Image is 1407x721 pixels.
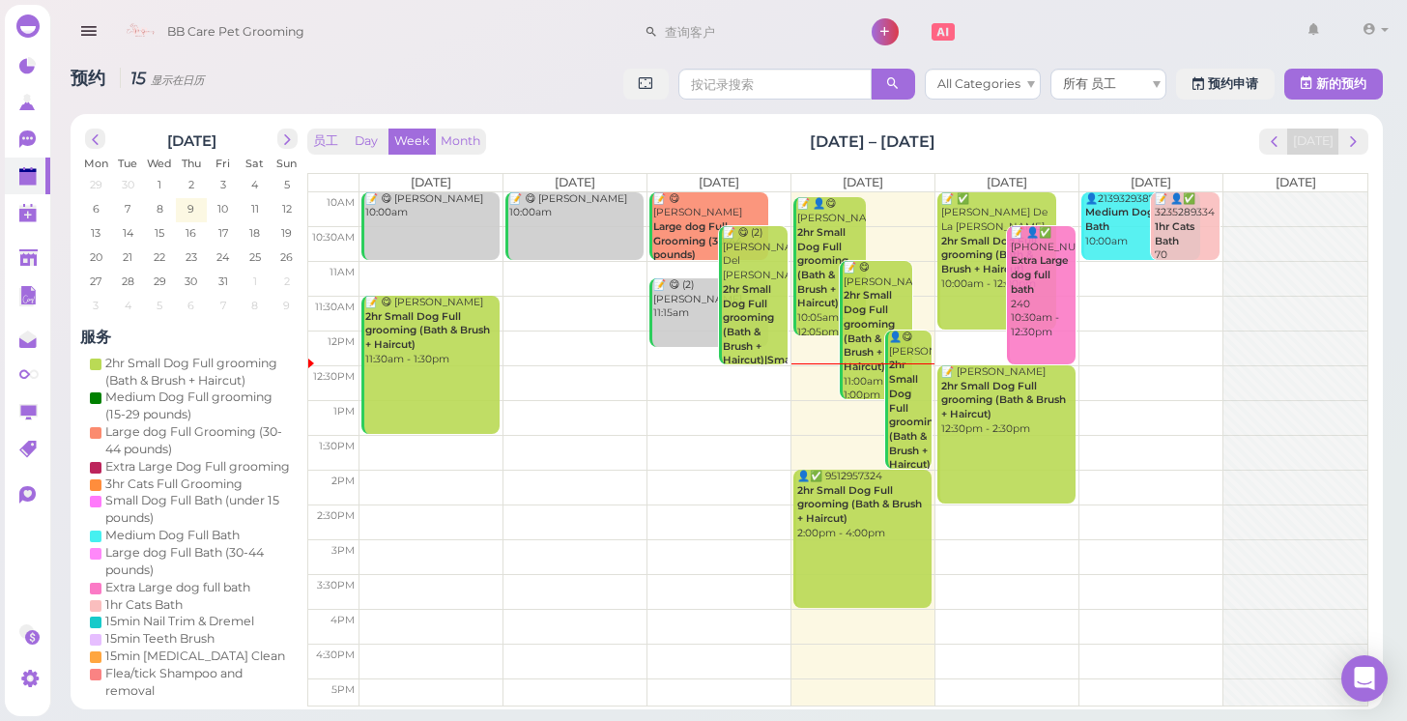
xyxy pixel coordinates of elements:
[156,176,163,193] span: 1
[186,297,196,314] span: 6
[1316,76,1366,91] span: 新的预约
[89,224,102,242] span: 13
[796,470,931,540] div: 👤✅ 9512957324 2:00pm - 4:00pm
[555,175,595,189] span: [DATE]
[216,273,230,290] span: 31
[249,297,260,314] span: 8
[105,492,293,527] div: Small Dog Full Bath (under 15 pounds)
[249,176,260,193] span: 4
[167,129,216,150] h2: [DATE]
[1131,175,1171,189] span: [DATE]
[120,273,136,290] span: 28
[797,484,922,525] b: 2hr Small Dog Full grooming (Bath & Brush + Haircut)
[330,614,355,626] span: 4pm
[80,328,302,346] h4: 服务
[843,175,883,189] span: [DATE]
[315,301,355,313] span: 11:30am
[105,423,293,458] div: Large dog Full Grooming (30-44 pounds)
[105,630,215,648] div: 15min Teeth Brush
[327,196,355,209] span: 10am
[330,266,355,278] span: 11am
[1287,129,1339,155] button: [DATE]
[1063,76,1116,91] span: 所有 员工
[276,157,297,170] span: Sun
[88,176,104,193] span: 29
[85,129,105,149] button: prev
[186,200,196,217] span: 9
[508,192,643,220] div: 📝 😋 [PERSON_NAME] 10:00am
[120,68,204,88] i: 15
[331,475,355,487] span: 2pm
[187,176,196,193] span: 2
[183,273,199,290] span: 30
[245,157,264,170] span: Sat
[251,273,259,290] span: 1
[281,297,292,314] span: 9
[941,380,1066,420] b: 2hr Small Dog Full grooming (Bath & Brush + Haircut)
[105,579,250,596] div: Extra Large dog full bath
[282,176,292,193] span: 5
[151,73,204,87] small: 显示在日历
[105,700,184,717] div: De-shedding
[722,226,788,439] div: 📝 😋 (2) [PERSON_NAME] Del [PERSON_NAME] 10:30am - 12:30pm
[215,157,230,170] span: Fri
[365,310,490,351] b: 2hr Small Dog Full grooming (Bath & Brush + Haircut)
[844,289,895,372] b: 2hr Small Dog Full grooming (Bath & Brush + Haircut)
[652,192,767,277] div: 📝 😋 [PERSON_NAME] 10:00am
[652,278,767,321] div: 📝 😋 (2) [PERSON_NAME] 11:15am
[123,297,133,314] span: 4
[940,192,1055,292] div: 📝 ✅ [PERSON_NAME] De La [PERSON_NAME] 10:00am - 12:00pm
[153,224,166,242] span: 15
[937,76,1020,91] span: All Categories
[364,296,499,366] div: 📝 😋 [PERSON_NAME] 11:30am - 1:30pm
[796,197,866,339] div: 📝 👤😋 [PERSON_NAME] 10:05am - 12:05pm
[307,129,344,155] button: 员工
[105,665,293,700] div: Flea/tick Shampoo and removal
[120,176,136,193] span: 30
[105,355,293,389] div: 2hr Small Dog Full grooming (Bath & Brush + Haircut)
[699,175,739,189] span: [DATE]
[987,175,1027,189] span: [DATE]
[91,297,100,314] span: 3
[940,365,1075,436] div: 📝 [PERSON_NAME] 12:30pm - 2:30pm
[123,200,132,217] span: 7
[105,527,240,544] div: Medium Dog Full Bath
[280,200,294,217] span: 12
[147,157,172,170] span: Wed
[317,579,355,591] span: 3:30pm
[723,283,796,410] b: 2hr Small Dog Full grooming (Bath & Brush + Haircut)|Small Dog Full Bath (under 15 pounds)
[1085,206,1176,233] b: Medium Dog Full Bath
[249,200,261,217] span: 11
[364,192,499,220] div: 📝 😋 [PERSON_NAME] 10:00am
[278,248,295,266] span: 26
[247,248,263,266] span: 25
[218,176,228,193] span: 3
[1341,655,1388,702] div: Open Intercom Messenger
[678,69,872,100] input: 按记录搜索
[797,226,848,309] b: 2hr Small Dog Full grooming (Bath & Brush + Haircut)
[1011,254,1069,295] b: Extra Large dog full bath
[216,224,230,242] span: 17
[105,389,293,423] div: Medium Dog Full grooming (15-29 pounds)
[182,157,201,170] span: Thu
[1010,226,1076,340] div: 📝 👤✅ [PHONE_NUMBER] 240 10:30am - 12:30pm
[312,231,355,244] span: 10:30am
[388,129,436,155] button: Week
[155,200,165,217] span: 8
[118,157,137,170] span: Tue
[888,331,931,515] div: 👤😋 [PERSON_NAME] 12:00pm - 2:00pm
[1176,69,1275,100] a: 预约申请
[941,235,1037,275] b: 2hr Small Dog Full grooming (Bath & Brush + Haircut)
[277,129,298,149] button: next
[313,370,355,383] span: 12:30pm
[1084,192,1199,249] div: 👤2139329387 10:00am
[91,200,101,217] span: 6
[889,359,940,471] b: 2hr Small Dog Full grooming (Bath & Brush + Haircut)
[435,129,486,155] button: Month
[105,458,290,476] div: Extra Large Dog Full grooming
[184,248,199,266] span: 23
[121,224,135,242] span: 14
[105,544,293,579] div: Large dog Full Bath (30-44 pounds)
[105,476,243,493] div: 3hr Cats Full Grooming
[333,405,355,418] span: 1pm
